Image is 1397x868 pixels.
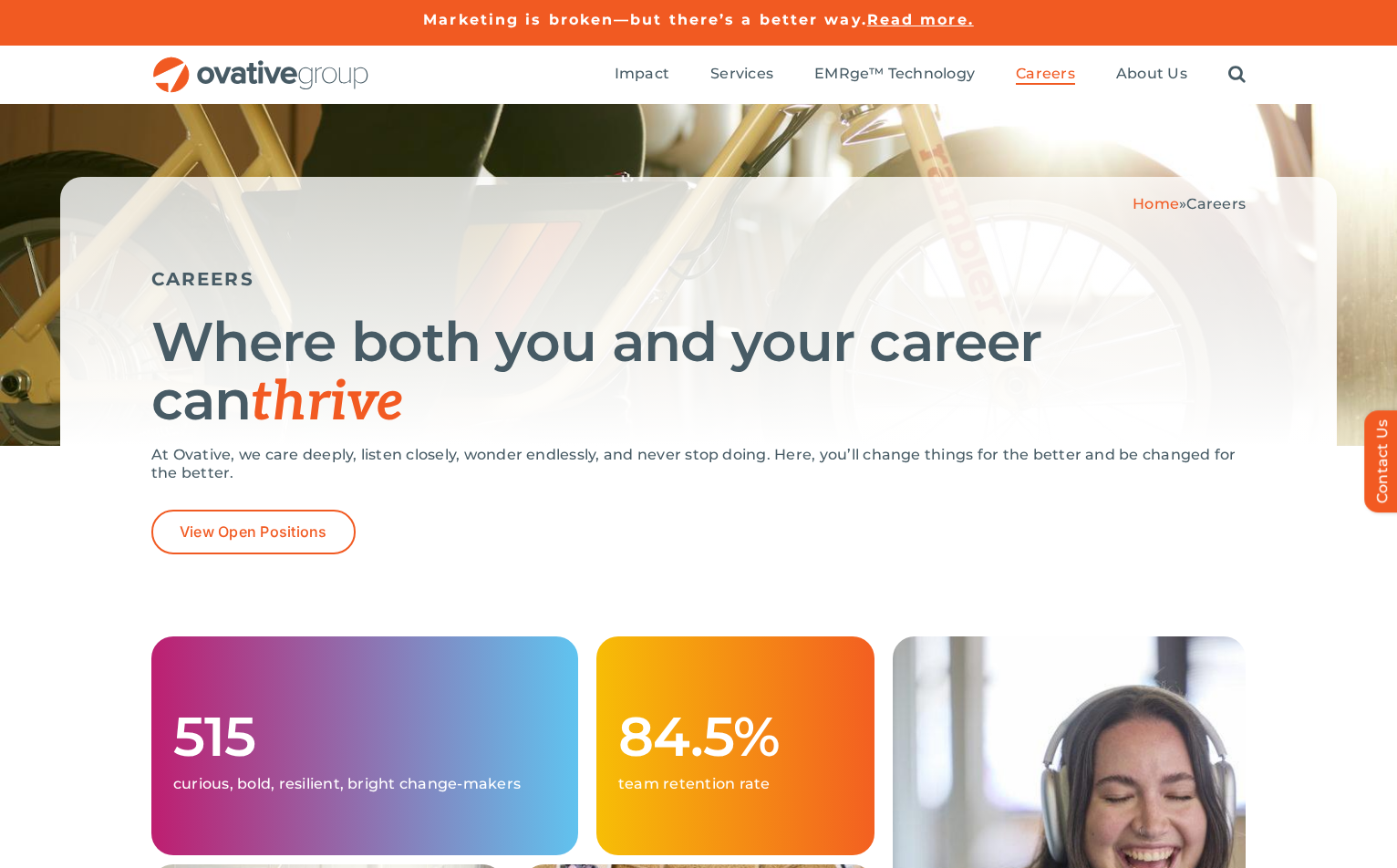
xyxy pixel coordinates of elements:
span: Careers [1016,65,1075,83]
a: Home [1133,195,1179,212]
span: thrive [251,370,403,436]
p: At Ovative, we care deeply, listen closely, wonder endlessly, and never stop doing. Here, you’ll ... [151,446,1246,482]
span: Careers [1186,195,1246,212]
a: About Us [1116,65,1187,85]
nav: Menu [615,46,1246,104]
span: View Open Positions [180,523,327,541]
a: Read more. [867,11,974,28]
a: Services [710,65,773,85]
span: Services [710,65,773,83]
span: About Us [1116,65,1187,83]
span: » [1133,195,1246,212]
p: team retention rate [618,775,853,793]
h1: 515 [173,708,556,766]
a: EMRge™ Technology [814,65,975,85]
h5: CAREERS [151,268,1246,290]
a: Marketing is broken—but there’s a better way. [423,11,867,28]
p: curious, bold, resilient, bright change-makers [173,775,556,793]
a: View Open Positions [151,510,356,554]
a: Impact [615,65,669,85]
h1: 84.5% [618,708,853,766]
a: Careers [1016,65,1075,85]
span: Impact [615,65,669,83]
h1: Where both you and your career can [151,313,1246,432]
a: Search [1228,65,1246,85]
a: OG_Full_horizontal_RGB [151,55,370,72]
span: EMRge™ Technology [814,65,975,83]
